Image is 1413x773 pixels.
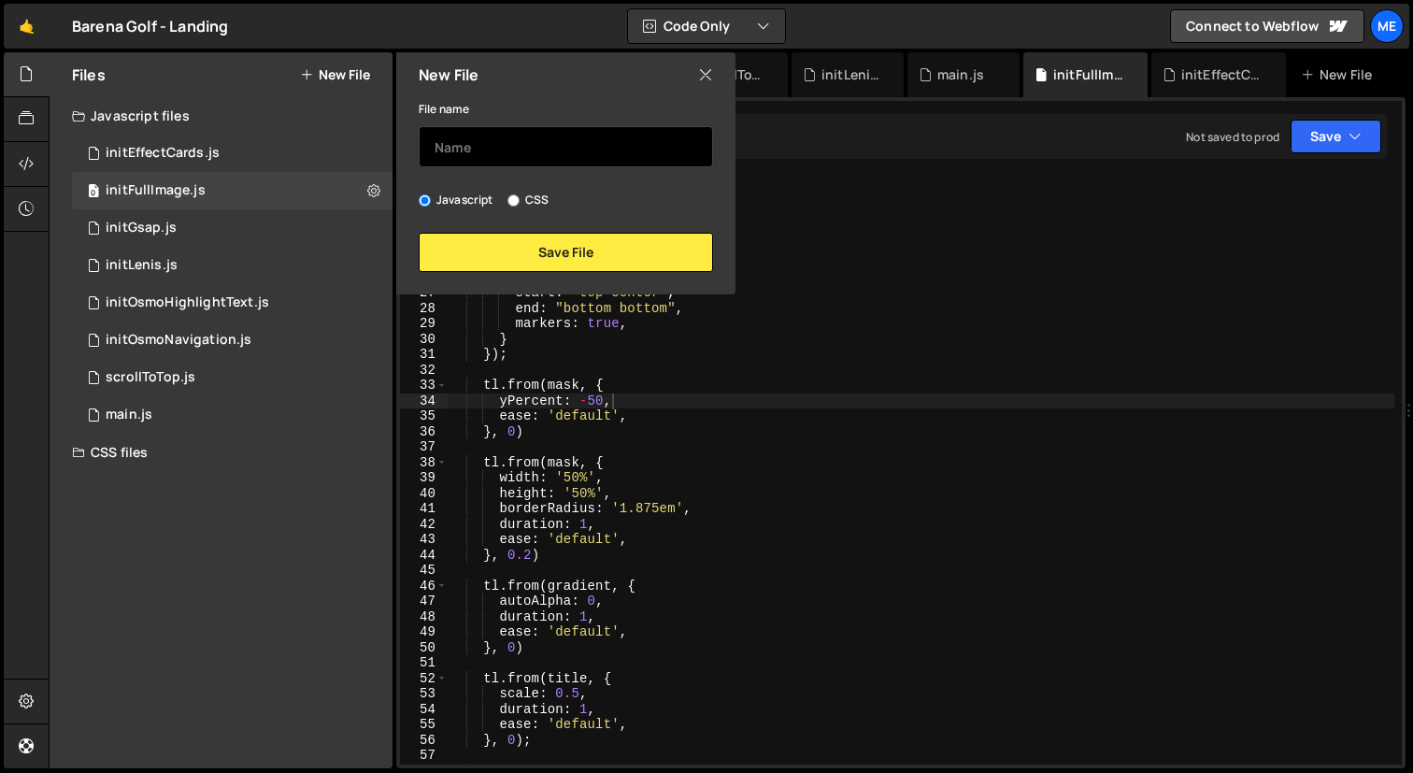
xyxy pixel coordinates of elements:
[1370,9,1404,43] a: Me
[400,655,448,671] div: 51
[400,455,448,471] div: 38
[400,347,448,363] div: 31
[400,470,448,486] div: 39
[106,145,220,162] div: initEffectCards.js
[72,135,392,172] div: 17023/46908.js
[419,194,431,207] input: Javascript
[419,100,469,119] label: File name
[400,609,448,625] div: 48
[106,294,269,311] div: initOsmoHighlightText.js
[1186,129,1279,145] div: Not saved to prod
[400,486,448,502] div: 40
[72,172,392,209] div: 17023/46929.js
[72,247,392,284] div: 17023/46770.js
[400,408,448,424] div: 35
[72,15,228,37] div: Barena Golf - Landing
[1291,120,1381,153] button: Save
[400,702,448,718] div: 54
[400,548,448,564] div: 44
[400,424,448,440] div: 36
[72,396,392,434] div: 17023/46769.js
[400,686,448,702] div: 53
[4,4,50,49] a: 🤙
[400,301,448,317] div: 28
[400,517,448,533] div: 42
[507,194,520,207] input: CSS
[50,97,392,135] div: Javascript files
[1053,65,1125,84] div: initFullImage.js
[400,594,448,609] div: 47
[628,9,785,43] button: Code Only
[72,209,392,247] div: 17023/46771.js
[72,64,106,85] h2: Files
[50,434,392,471] div: CSS files
[400,640,448,656] div: 50
[400,748,448,764] div: 57
[300,67,370,82] button: New File
[400,671,448,687] div: 52
[72,322,392,359] div: 17023/46768.js
[106,332,251,349] div: initOsmoNavigation.js
[821,65,881,84] div: initLenis.js
[400,378,448,394] div: 33
[400,363,448,379] div: 32
[419,126,713,167] input: Name
[1301,65,1379,84] div: New File
[400,394,448,409] div: 34
[419,64,478,85] h2: New File
[106,257,178,274] div: initLenis.js
[400,624,448,640] div: 49
[400,733,448,749] div: 56
[400,532,448,548] div: 43
[72,359,392,396] div: scrollToTop.js
[88,185,99,200] span: 0
[400,501,448,517] div: 41
[400,563,448,579] div: 45
[106,182,206,199] div: initFullImage.js
[419,191,493,209] label: Javascript
[1181,65,1263,84] div: initEffectCards.js
[400,332,448,348] div: 30
[106,369,195,386] div: scrollToTop.js
[400,717,448,733] div: 55
[106,407,152,423] div: main.js
[106,220,177,236] div: initGsap.js
[400,579,448,594] div: 46
[400,316,448,332] div: 29
[937,65,984,84] div: main.js
[1170,9,1364,43] a: Connect to Webflow
[72,284,392,322] div: 17023/46872.js
[419,233,713,272] button: Save File
[507,191,549,209] label: CSS
[400,439,448,455] div: 37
